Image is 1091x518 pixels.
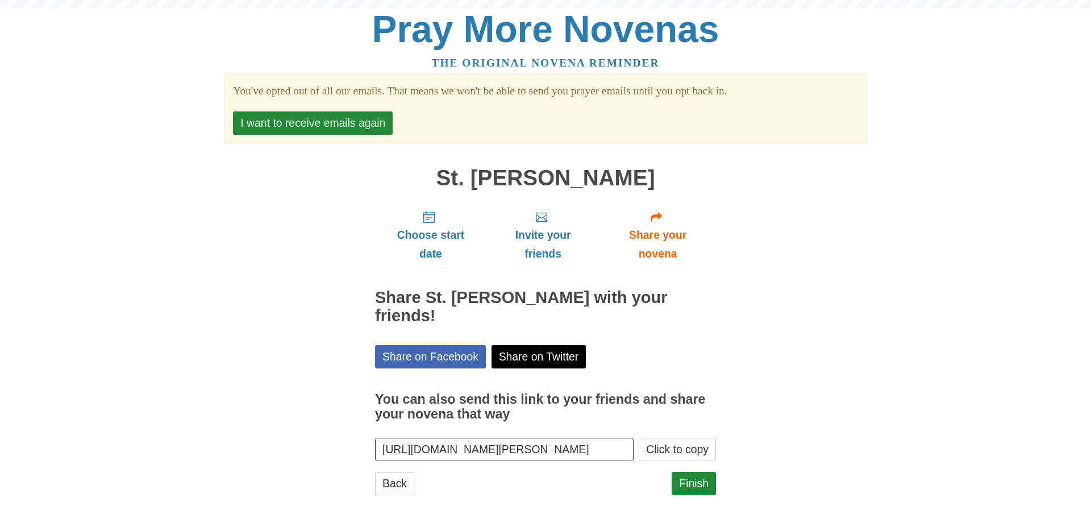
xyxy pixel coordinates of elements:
[639,438,716,461] button: Click to copy
[375,472,414,495] a: Back
[375,392,716,421] h3: You can also send this link to your friends and share your novena that way
[386,226,475,263] span: Choose start date
[492,345,586,368] a: Share on Twitter
[498,226,588,263] span: Invite your friends
[375,289,716,325] h2: Share St. [PERSON_NAME] with your friends!
[672,472,716,495] a: Finish
[375,201,486,269] a: Choose start date
[599,201,716,269] a: Share your novena
[372,8,719,50] a: Pray More Novenas
[375,166,716,190] h1: St. [PERSON_NAME]
[486,201,599,269] a: Invite your friends
[233,82,857,101] section: You've opted out of all our emails. That means we won't be able to send you prayer emails until y...
[611,226,705,263] span: Share your novena
[432,57,660,69] a: The original novena reminder
[233,111,393,135] button: I want to receive emails again
[375,345,486,368] a: Share on Facebook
